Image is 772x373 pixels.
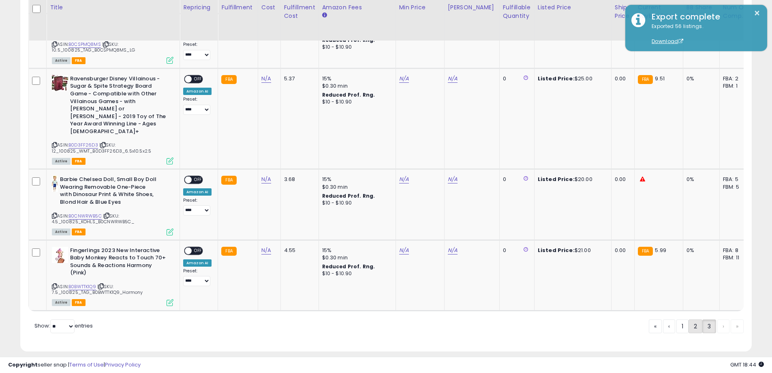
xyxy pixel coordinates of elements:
div: Amazon AI [183,88,212,95]
small: FBA [221,247,236,256]
span: OFF [192,247,205,254]
small: FBA [638,75,653,84]
div: ASIN: [52,176,173,234]
div: 4.55 [284,247,312,254]
b: Reduced Prof. Rng. [322,263,375,270]
div: Preset: [183,268,212,287]
div: $10 - $10.90 [322,99,389,106]
div: Ship Price [615,3,631,20]
div: $0.30 min [322,254,389,261]
a: 3 [702,319,716,333]
a: N/A [448,246,458,254]
div: [PERSON_NAME] [448,3,496,12]
div: FBA: 5 [723,176,750,183]
small: FBA [638,247,653,256]
span: All listings currently available for purchase on Amazon [52,229,71,235]
div: Fulfillment [221,3,254,12]
div: FBA: 8 [723,247,750,254]
b: Ravensburger Disney Villainous - Sugar & Spite Strategy Board Game - Compatible with Other Villai... [70,75,169,138]
div: BB Share 24h. [686,3,716,20]
div: Num of Comp. [723,3,753,20]
div: Fulfillable Quantity [503,3,531,20]
div: FBA: 2 [723,75,750,82]
div: Listed Price [538,3,608,12]
div: Amazon Fees [322,3,392,12]
div: Amazon AI [183,188,212,196]
a: Terms of Use [69,361,104,369]
span: 2025-10-13 18:44 GMT [730,361,764,369]
a: N/A [399,175,409,183]
div: 0% [686,176,713,183]
span: OFF [192,75,205,82]
div: Title [50,3,176,12]
img: 31ygzL5Gb-L._SL40_.jpg [52,176,58,192]
div: 0% [686,247,713,254]
span: | SKU: 12_100825_WMT_B0D3FF26D3_6.5x10.5x2.5 [52,142,151,154]
a: B0CSPMQ8MS [68,41,101,48]
div: 0 [503,247,528,254]
div: $20.00 [538,176,605,183]
div: ASIN: [52,20,173,63]
b: Listed Price: [538,175,575,183]
div: $10 - $10.90 [322,270,389,277]
div: FBM: 1 [723,82,750,90]
div: $0.30 min [322,82,389,90]
div: 3.68 [284,176,312,183]
div: $0.30 min [322,183,389,191]
span: | SKU: 10.5_100825_TAG_B0CSPMQ8MS_LG [52,41,135,53]
span: FBA [72,158,86,165]
div: Min Price [399,3,441,12]
a: 2 [689,319,702,333]
div: 5.37 [284,75,312,82]
div: Amazon AI [183,259,212,267]
span: FBA [72,299,86,306]
a: N/A [448,75,458,83]
small: FBA [221,176,236,185]
span: OFF [192,177,205,183]
a: 1 [676,319,689,333]
img: 51VfG4+Vx8L._SL40_.jpg [52,75,68,91]
div: Preset: [183,97,212,115]
button: × [754,8,760,18]
a: N/A [399,75,409,83]
div: 0.00 [615,176,628,183]
b: Fingerlings 2023 New Interactive Baby Monkey Reacts to Touch 70+ Sounds & Reactions Harmony (Pink) [70,247,169,279]
span: All listings currently available for purchase on Amazon [52,158,71,165]
div: 15% [322,75,389,82]
b: Barbie Chelsea Doll, Small Boy Doll Wearing Removable One-Piece with Dinosaur Print & White Shoes... [60,176,158,208]
a: N/A [448,175,458,183]
small: FBA [221,75,236,84]
span: FBA [72,57,86,64]
div: 0 [503,75,528,82]
b: Listed Price: [538,246,575,254]
a: N/A [261,246,271,254]
div: FBM: 11 [723,254,750,261]
b: Reduced Prof. Rng. [322,91,375,98]
span: 5.99 [655,246,666,254]
div: Fulfillment Cost [284,3,315,20]
div: ASIN: [52,247,173,305]
div: 15% [322,247,389,254]
div: $25.00 [538,75,605,82]
a: N/A [261,175,271,183]
a: B0BWTTK1Q9 [68,283,96,290]
div: 0.00 [615,75,628,82]
span: FBA [72,229,86,235]
span: « [654,322,657,330]
span: Show: entries [34,322,93,330]
a: Download [652,38,683,45]
div: 0 [503,176,528,183]
img: 41NHCbc9jcL._SL40_.jpg [52,247,68,263]
span: All listings currently available for purchase on Amazon [52,299,71,306]
span: | SKU: 4.5_100825_KOHLS_B0CNWRWB5C_ [52,213,134,225]
a: B0CNWRWB5C [68,213,102,220]
div: Repricing [183,3,214,12]
a: N/A [399,246,409,254]
div: 0.00 [615,247,628,254]
span: 9.51 [655,75,665,82]
div: $21.00 [538,247,605,254]
div: FBM: 5 [723,183,750,191]
b: Listed Price: [538,75,575,82]
a: B0D3FF26D3 [68,142,98,149]
div: Preset: [183,42,212,60]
